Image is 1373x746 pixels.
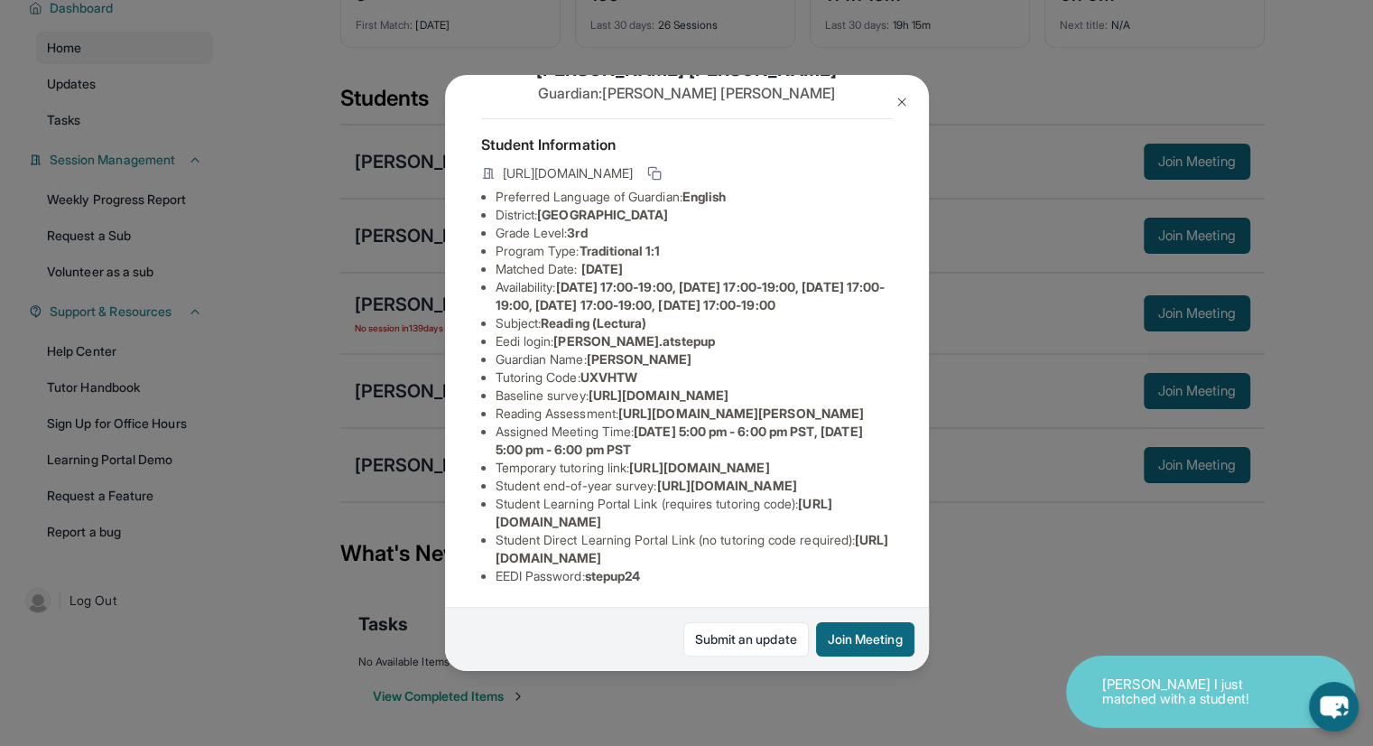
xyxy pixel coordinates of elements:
span: English [682,189,727,204]
span: [DATE] 17:00-19:00, [DATE] 17:00-19:00, [DATE] 17:00-19:00, [DATE] 17:00-19:00, [DATE] 17:00-19:00 [496,279,886,312]
span: [GEOGRAPHIC_DATA] [537,207,668,222]
h4: Student Information [481,134,893,155]
span: [DATE] 5:00 pm - 6:00 pm PST, [DATE] 5:00 pm - 6:00 pm PST [496,424,863,457]
li: Grade Level: [496,224,893,242]
button: Join Meeting [816,622,914,657]
span: [URL][DOMAIN_NAME][PERSON_NAME] [618,406,864,421]
li: District: [496,206,893,224]
li: Preferred Language of Guardian: [496,188,893,206]
li: Tutoring Code : [496,368,893,387]
span: 3rd [567,225,587,240]
span: stepup24 [585,568,641,583]
span: [URL][DOMAIN_NAME] [503,164,633,182]
li: Subject : [496,314,893,332]
span: UXVHTW [580,369,637,385]
li: Baseline survey : [496,387,893,405]
li: Student Direct Learning Portal Link (no tutoring code required) : [496,531,893,567]
a: Submit an update [683,622,809,657]
li: Student end-of-year survey : [496,477,893,495]
li: Assigned Meeting Time : [496,423,893,459]
li: Temporary tutoring link : [496,459,893,477]
button: chat-button [1309,682,1359,732]
li: Student Learning Portal Link (requires tutoring code) : [496,495,893,531]
span: [URL][DOMAIN_NAME] [656,478,796,493]
span: [PERSON_NAME] [587,351,692,367]
span: [URL][DOMAIN_NAME] [629,460,769,475]
li: Eedi login : [496,332,893,350]
span: [URL][DOMAIN_NAME] [589,387,728,403]
span: Reading (Lectura) [541,315,646,331]
span: Traditional 1:1 [579,243,660,258]
span: [PERSON_NAME].atstepup [553,333,715,349]
li: Guardian Name : [496,350,893,368]
span: [DATE] [581,261,623,276]
p: Guardian: [PERSON_NAME] [PERSON_NAME] [481,82,893,104]
img: Close Icon [895,95,909,109]
li: Matched Date: [496,260,893,278]
li: Reading Assessment : [496,405,893,423]
li: Availability: [496,278,893,314]
li: EEDI Password : [496,567,893,585]
p: [PERSON_NAME] I just matched with a student! [1102,677,1283,707]
button: Copy link [644,163,665,184]
li: Program Type: [496,242,893,260]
